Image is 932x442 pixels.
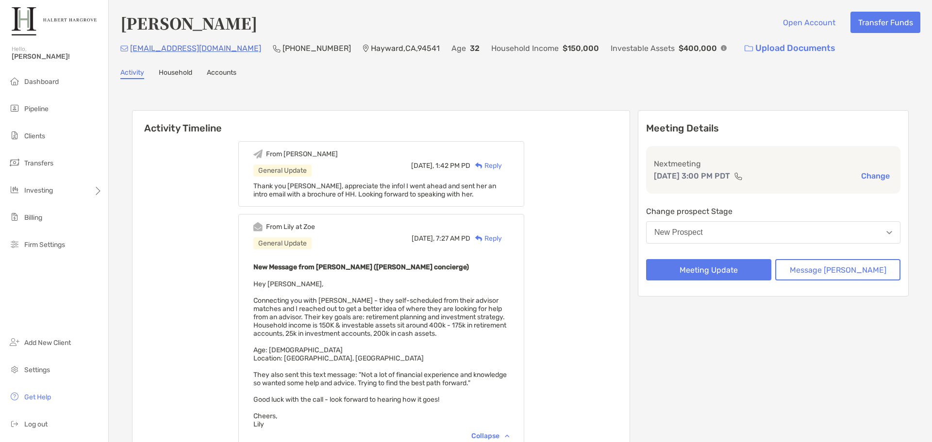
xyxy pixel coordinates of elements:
[363,45,369,52] img: Location Icon
[120,12,257,34] h4: [PERSON_NAME]
[412,234,434,243] span: [DATE],
[470,42,480,54] p: 32
[436,234,470,243] span: 7:27 AM PD
[120,68,144,79] a: Activity
[253,280,507,428] span: Hey [PERSON_NAME], Connecting you with [PERSON_NAME] - they self-scheduled from their advisor mat...
[9,238,20,250] img: firm-settings icon
[24,159,53,167] span: Transfers
[24,339,71,347] span: Add New Client
[130,42,261,54] p: [EMAIL_ADDRESS][DOMAIN_NAME]
[273,45,281,52] img: Phone Icon
[475,235,483,242] img: Reply icon
[475,163,483,169] img: Reply icon
[505,434,509,437] img: Chevron icon
[654,170,730,182] p: [DATE] 3:00 PM PDT
[9,336,20,348] img: add_new_client icon
[24,241,65,249] span: Firm Settings
[253,222,263,231] img: Event icon
[266,150,338,158] div: From [PERSON_NAME]
[253,263,469,271] b: New Message from [PERSON_NAME] ([PERSON_NAME] concierge)
[12,4,97,39] img: Zoe Logo
[646,205,900,217] p: Change prospect Stage
[9,211,20,223] img: billing icon
[24,105,49,113] span: Pipeline
[886,231,892,234] img: Open dropdown arrow
[133,111,630,134] h6: Activity Timeline
[9,418,20,429] img: logout icon
[24,132,45,140] span: Clients
[371,42,440,54] p: Hayward , CA , 94541
[654,158,893,170] p: Next meeting
[745,45,753,52] img: button icon
[24,420,48,428] span: Log out
[451,42,466,54] p: Age
[253,149,263,159] img: Event icon
[646,221,900,244] button: New Prospect
[24,186,53,195] span: Investing
[207,68,236,79] a: Accounts
[470,161,502,171] div: Reply
[470,233,502,244] div: Reply
[9,363,20,375] img: settings icon
[679,42,717,54] p: $400,000
[654,228,703,237] div: New Prospect
[12,52,102,61] span: [PERSON_NAME]!
[721,45,727,51] img: Info Icon
[283,42,351,54] p: [PHONE_NUMBER]
[9,391,20,402] img: get-help icon
[775,259,900,280] button: Message [PERSON_NAME]
[738,38,842,59] a: Upload Documents
[435,162,470,170] span: 1:42 PM PD
[253,182,496,198] span: Thank you [PERSON_NAME], appreciate the info! I went ahead and sent her an intro email with a bro...
[9,75,20,87] img: dashboard icon
[24,213,42,222] span: Billing
[850,12,920,33] button: Transfer Funds
[9,184,20,196] img: investing icon
[266,223,315,231] div: From Lily at Zoe
[646,259,771,280] button: Meeting Update
[9,157,20,168] img: transfers icon
[24,78,59,86] span: Dashboard
[646,122,900,134] p: Meeting Details
[9,102,20,114] img: pipeline icon
[159,68,192,79] a: Household
[775,12,843,33] button: Open Account
[611,42,675,54] p: Investable Assets
[563,42,599,54] p: $150,000
[491,42,559,54] p: Household Income
[471,432,509,440] div: Collapse
[734,172,743,180] img: communication type
[411,162,434,170] span: [DATE],
[858,171,893,181] button: Change
[120,46,128,51] img: Email Icon
[253,237,312,249] div: General Update
[9,130,20,141] img: clients icon
[253,164,312,177] div: General Update
[24,393,51,401] span: Get Help
[24,366,50,374] span: Settings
